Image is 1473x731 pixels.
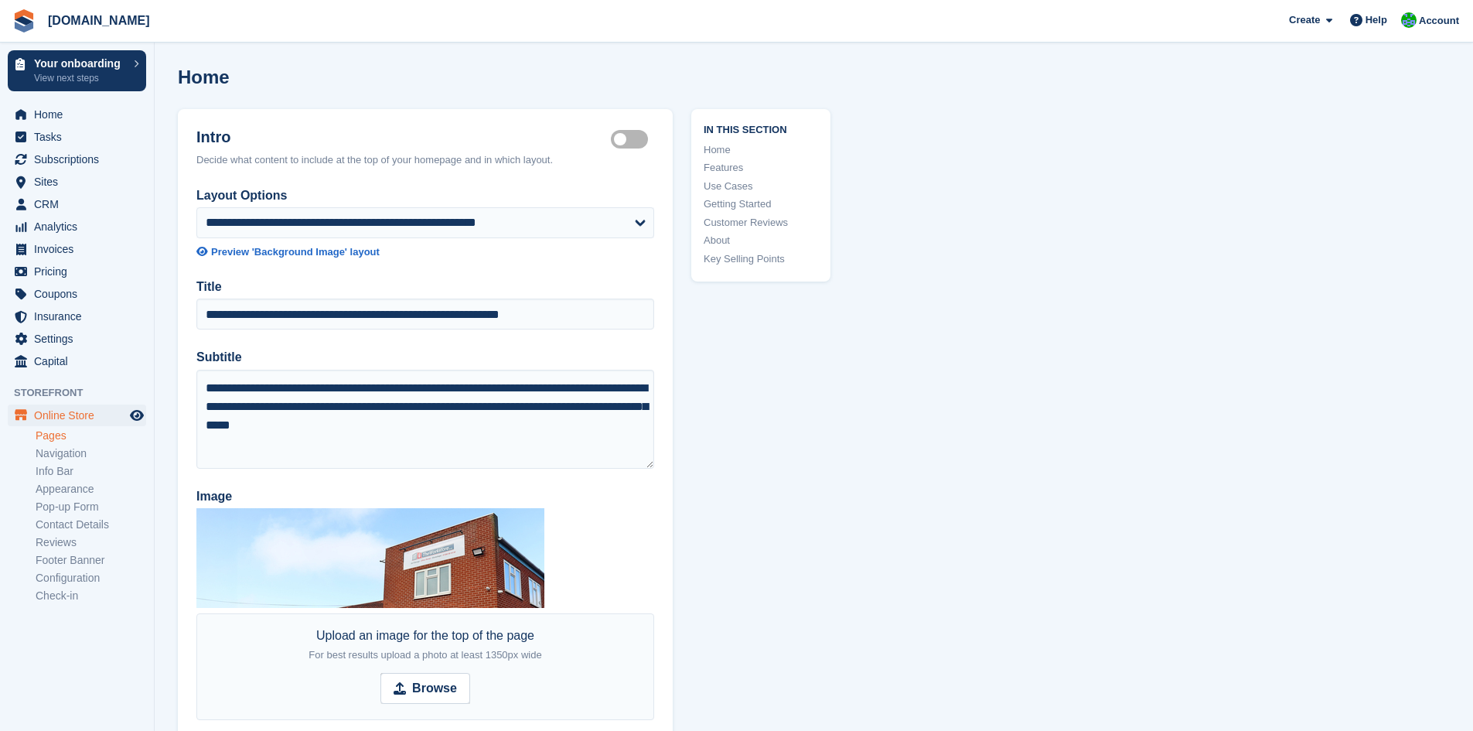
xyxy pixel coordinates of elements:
[211,244,380,260] div: Preview 'Background Image' layout
[34,104,127,125] span: Home
[704,196,818,212] a: Getting Started
[14,385,154,401] span: Storefront
[704,233,818,248] a: About
[8,126,146,148] a: menu
[309,649,541,661] span: For best results upload a photo at least 1350px wide
[8,50,146,91] a: Your onboarding View next steps
[34,193,127,215] span: CRM
[704,251,818,267] a: Key Selling Points
[196,244,654,260] a: Preview 'Background Image' layout
[34,71,126,85] p: View next steps
[34,238,127,260] span: Invoices
[34,350,127,372] span: Capital
[34,171,127,193] span: Sites
[34,405,127,426] span: Online Store
[34,306,127,327] span: Insurance
[36,500,146,514] a: Pop-up Form
[8,405,146,426] a: menu
[8,238,146,260] a: menu
[36,571,146,586] a: Configuration
[36,535,146,550] a: Reviews
[196,348,654,367] label: Subtitle
[1401,12,1417,28] img: Mark Bignell
[8,104,146,125] a: menu
[34,283,127,305] span: Coupons
[8,350,146,372] a: menu
[196,152,654,168] div: Decide what content to include at the top of your homepage and in which layout.
[8,261,146,282] a: menu
[704,160,818,176] a: Features
[36,429,146,443] a: Pages
[380,673,470,704] input: Browse
[196,508,544,608] img: Website%20Long%20Banners%20(1).jpg
[8,283,146,305] a: menu
[412,679,457,698] strong: Browse
[34,58,126,69] p: Your onboarding
[12,9,36,32] img: stora-icon-8386f47178a22dfd0bd8f6a31ec36ba5ce8667c1dd55bd0f319d3a0aa187defe.svg
[8,171,146,193] a: menu
[34,216,127,237] span: Analytics
[36,589,146,603] a: Check-in
[704,142,818,158] a: Home
[34,328,127,350] span: Settings
[36,464,146,479] a: Info Bar
[1289,12,1320,28] span: Create
[196,128,611,146] h2: Intro
[611,138,654,141] label: Hero section active
[36,482,146,497] a: Appearance
[704,179,818,194] a: Use Cases
[8,193,146,215] a: menu
[34,261,127,282] span: Pricing
[128,406,146,425] a: Preview store
[704,121,818,136] span: In this section
[36,446,146,461] a: Navigation
[34,149,127,170] span: Subscriptions
[196,186,654,205] label: Layout Options
[178,67,230,87] h1: Home
[8,306,146,327] a: menu
[704,215,818,231] a: Customer Reviews
[42,8,156,33] a: [DOMAIN_NAME]
[309,627,541,664] div: Upload an image for the top of the page
[8,216,146,237] a: menu
[196,278,654,296] label: Title
[34,126,127,148] span: Tasks
[36,518,146,532] a: Contact Details
[1419,13,1459,29] span: Account
[8,149,146,170] a: menu
[36,553,146,568] a: Footer Banner
[1366,12,1387,28] span: Help
[8,328,146,350] a: menu
[196,487,654,506] label: Image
